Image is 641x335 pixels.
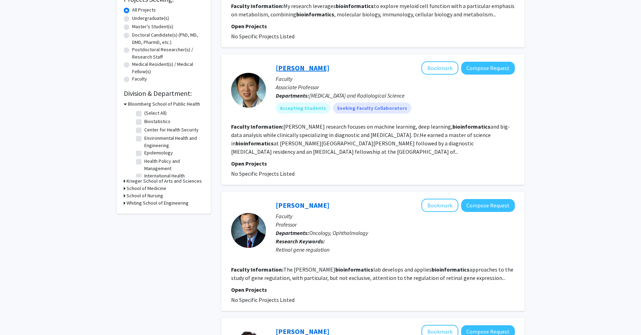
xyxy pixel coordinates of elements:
label: Undergraduate(s) [132,15,169,22]
button: Add Jiang Qian to Bookmarks [421,199,458,212]
h2: Division & Department: [124,89,204,98]
h3: Bloomberg School of Public Health [128,100,200,108]
span: No Specific Projects Listed [231,296,295,303]
fg-read-more: My research leverages to explore myeloid cell function with a particular emphasis on metabolism, ... [231,2,514,18]
h3: Krieger School of Arts and Sciences [127,177,202,185]
p: Open Projects [231,159,515,168]
p: Open Projects [231,285,515,294]
b: Faculty Information: [231,123,283,130]
span: No Specific Projects Listed [231,33,295,40]
span: Oncology, Ophthalmology [309,229,368,236]
div: Retinal gene regulation [276,245,515,254]
p: Faculty [276,212,515,220]
p: Professor [276,220,515,229]
p: Open Projects [231,22,515,30]
b: bioinformatics [336,2,374,9]
label: Center for Health Security [144,126,199,134]
button: Add Harrison Bai to Bookmarks [421,61,458,75]
label: Environmental Health and Engineering [144,135,202,149]
label: Biostatistics [144,118,170,125]
a: [PERSON_NAME] [276,201,329,210]
mat-chip: Seeking Faculty Collaborators [333,102,411,114]
b: bioinformatics [236,140,274,147]
b: Faculty Information: [231,266,283,273]
p: Faculty [276,75,515,83]
b: Departments: [276,229,309,236]
fg-read-more: The [PERSON_NAME] lab develops and applies approaches to the study of gene regulation, with parti... [231,266,513,281]
iframe: Chat [5,304,30,330]
b: bioinformatics [432,266,470,273]
h3: Whiting School of Engineering [127,199,189,207]
label: (Select All) [144,109,167,117]
span: No Specific Projects Listed [231,170,295,177]
label: Postdoctoral Researcher(s) / Research Staff [132,46,204,61]
label: International Health [144,172,185,180]
h3: School of Nursing [127,192,163,199]
label: Medical Resident(s) / Medical Fellow(s) [132,61,204,75]
b: Departments: [276,92,309,99]
label: Master's Student(s) [132,23,173,30]
label: All Projects [132,6,156,14]
button: Compose Request to Jiang Qian [461,199,515,212]
h3: School of Medicine [127,185,166,192]
b: Research Keywords: [276,238,325,245]
span: [MEDICAL_DATA] and Radiological Science [309,92,405,99]
label: Faculty [132,75,147,83]
label: Epidemiology [144,149,173,157]
b: bioinformatics [296,11,334,18]
b: Faculty Information: [231,2,283,9]
p: Associate Professor [276,83,515,91]
fg-read-more: [PERSON_NAME] research focuses on machine learning, deep learning, and big-data analysis while cl... [231,123,510,155]
b: bioinformatics [452,123,490,130]
button: Compose Request to Harrison Bai [461,62,515,75]
label: Doctoral Candidate(s) (PhD, MD, DMD, PharmD, etc.) [132,31,204,46]
a: [PERSON_NAME] [276,63,329,72]
b: bioinformatics [335,266,373,273]
mat-chip: Accepting Students [276,102,330,114]
label: Health Policy and Management [144,158,202,172]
